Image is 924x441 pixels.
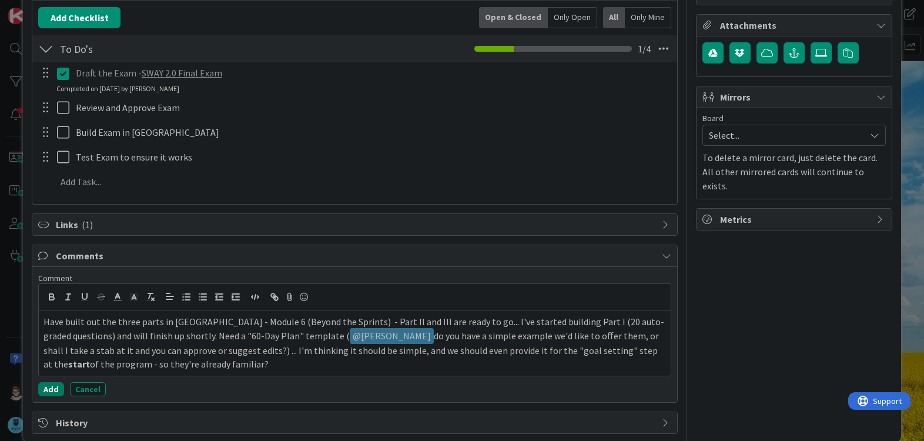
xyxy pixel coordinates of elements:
[709,127,859,143] span: Select...
[43,315,665,371] p: Have built out the three parts in [GEOGRAPHIC_DATA] - Module 6 (Beyond the Sprints) - Part II and...
[68,358,90,370] strong: start
[142,67,222,79] a: SWAY 2.0 Final Exam
[56,38,320,59] input: Add Checklist...
[638,42,651,56] span: 1 / 4
[76,151,669,164] p: Test Exam to ensure it works
[603,7,625,28] div: All
[720,90,871,104] span: Mirrors
[25,2,53,16] span: Support
[82,219,93,230] span: ( 1 )
[76,126,669,139] p: Build Exam in [GEOGRAPHIC_DATA]
[70,382,106,396] button: Cancel
[76,101,669,115] p: Review and Approve Exam
[38,382,64,396] button: Add
[56,83,179,94] div: Completed on [DATE] by [PERSON_NAME]
[720,212,871,226] span: Metrics
[720,18,871,32] span: Attachments
[76,66,669,80] p: Draft the Exam -
[548,7,597,28] div: Only Open
[38,7,120,28] button: Add Checklist
[56,249,655,263] span: Comments
[702,151,886,193] p: To delete a mirror card, just delete the card. All other mirrored cards will continue to exists.
[353,330,361,342] span: @
[479,7,548,28] div: Open & Closed
[702,114,724,122] span: Board
[625,7,671,28] div: Only Mine
[56,218,655,232] span: Links
[353,330,431,342] span: [PERSON_NAME]
[56,416,655,430] span: History
[38,273,72,283] span: Comment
